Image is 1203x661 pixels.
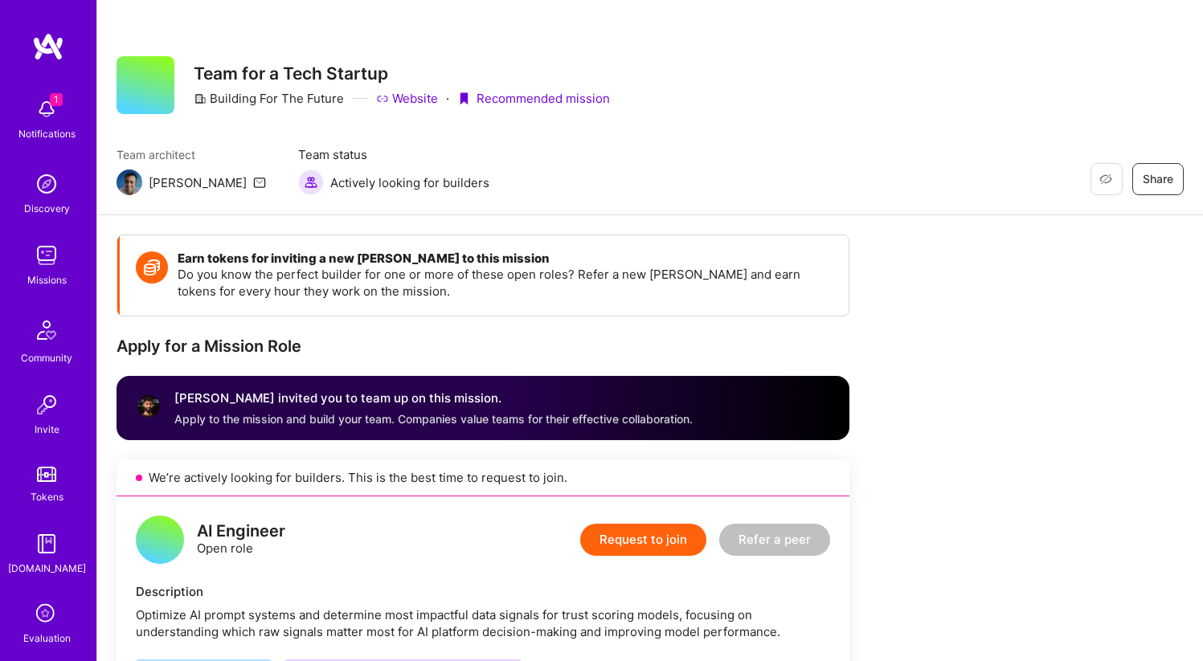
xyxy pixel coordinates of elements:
div: Community [21,349,72,366]
div: Apply to the mission and build your team. Companies value teams for their effective collaboration. [174,411,693,427]
div: Discovery [24,200,70,217]
img: Team Architect [117,169,142,195]
img: Invite [31,389,63,421]
div: Open role [197,523,285,557]
div: Description [136,583,830,600]
span: 1 [50,93,63,106]
button: Request to join [580,524,706,556]
img: guide book [31,528,63,560]
div: Notifications [18,125,76,142]
img: logo [32,32,64,61]
img: bell [31,93,63,125]
div: · [446,90,449,107]
h3: Team for a Tech Startup [194,63,610,84]
div: [DOMAIN_NAME] [8,560,86,577]
span: Team architect [117,146,266,163]
img: tokens [37,467,56,482]
div: Invite [35,421,59,438]
button: Share [1132,163,1184,195]
a: Website [376,90,438,107]
div: We’re actively looking for builders. This is the best time to request to join. [117,459,849,496]
img: teamwork [31,239,63,271]
i: icon EyeClosed [1099,173,1112,186]
button: Refer a peer [719,524,830,556]
div: Building For The Future [194,90,344,107]
img: Actively looking for builders [298,169,324,195]
i: icon Mail [253,176,266,189]
span: Team status [298,146,489,163]
div: [PERSON_NAME] invited you to team up on this mission. [174,389,693,408]
i: icon SelectionTeam [31,599,62,630]
div: [PERSON_NAME] [149,174,247,191]
p: Do you know the perfect builder for one or more of these open roles? Refer a new [PERSON_NAME] an... [178,266,833,300]
i: icon PurpleRibbon [457,92,470,105]
div: Tokens [31,488,63,505]
h4: Earn tokens for inviting a new [PERSON_NAME] to this mission [178,251,833,266]
i: icon CompanyGray [194,92,207,105]
img: Community [27,311,66,349]
div: Evaluation [23,630,71,647]
span: Actively looking for builders [330,174,489,191]
span: Share [1143,171,1173,187]
div: Missions [27,271,67,288]
img: User profile [136,394,162,419]
div: Optimize AI prompt systems and determine most impactful data signals for trust scoring models, fo... [136,606,830,640]
div: AI Engineer [197,523,285,540]
div: Apply for a Mission Role [117,336,849,357]
img: Token icon [136,251,168,284]
img: discovery [31,168,63,200]
div: Recommended mission [457,90,610,107]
